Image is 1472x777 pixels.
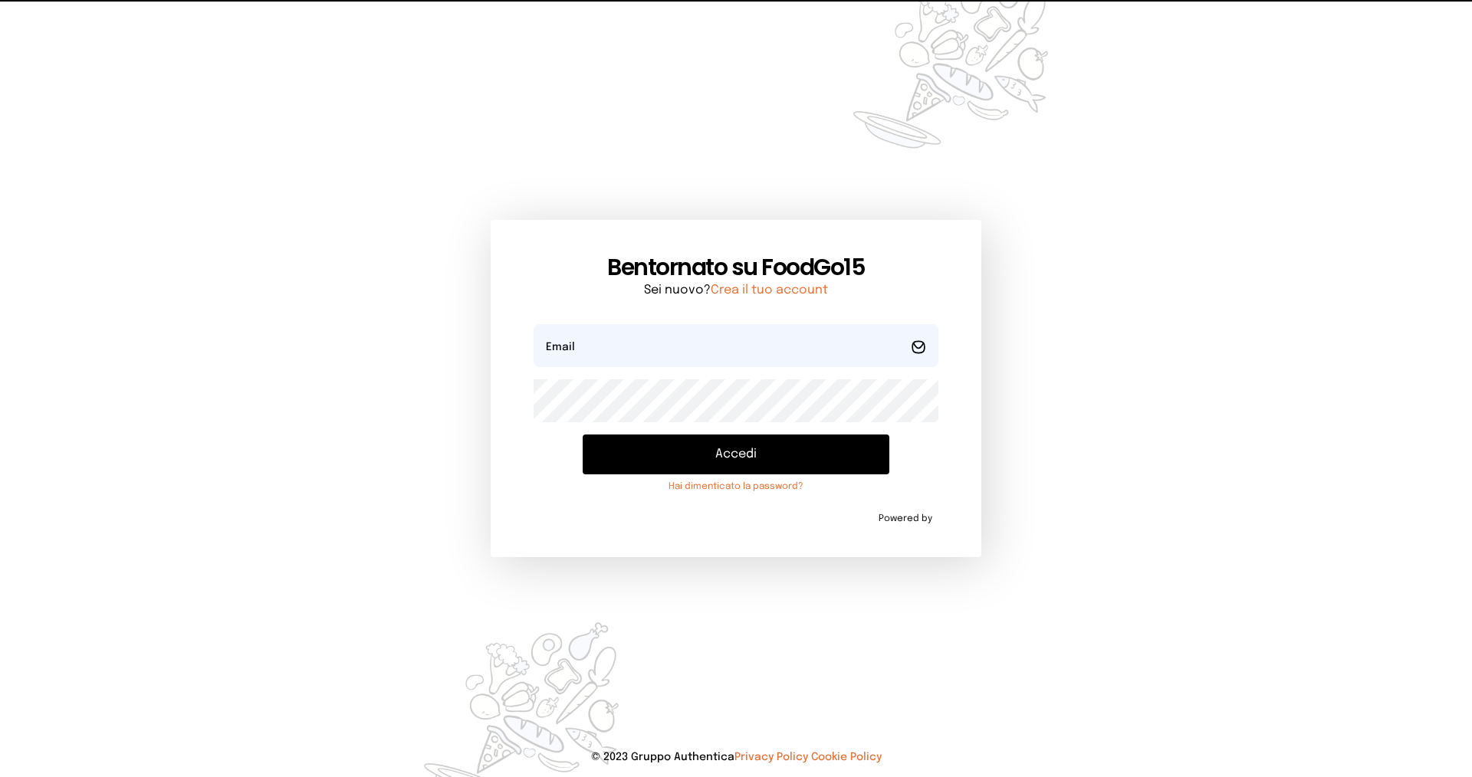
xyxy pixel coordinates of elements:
p: © 2023 Gruppo Authentica [25,749,1447,765]
p: Sei nuovo? [534,281,938,300]
a: Privacy Policy [734,752,808,762]
a: Cookie Policy [811,752,882,762]
button: Accedi [583,434,889,474]
a: Crea il tuo account [711,284,828,297]
span: Powered by [879,513,932,525]
a: Hai dimenticato la password? [583,480,889,493]
h1: Bentornato su FoodGo15 [534,254,938,281]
